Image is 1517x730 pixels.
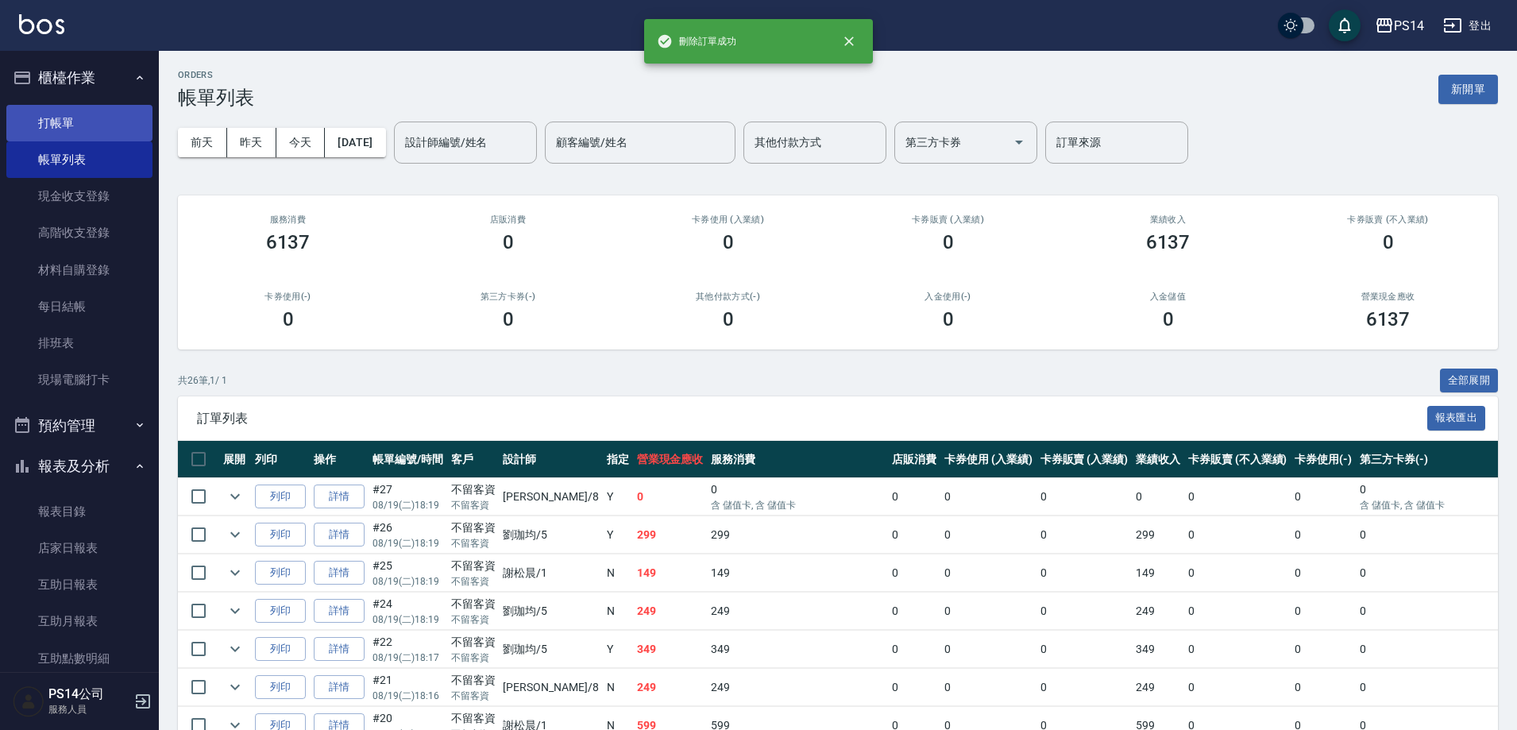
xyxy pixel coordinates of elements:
[1132,669,1184,706] td: 249
[1291,631,1356,668] td: 0
[1394,16,1424,36] div: PS14
[1297,214,1479,225] h2: 卡券販賣 (不入業績)
[940,478,1036,516] td: 0
[255,637,306,662] button: 列印
[633,554,708,592] td: 149
[6,446,152,487] button: 報表及分析
[633,441,708,478] th: 營業現金應收
[451,574,496,589] p: 不留客資
[1297,292,1479,302] h2: 營業現金應收
[499,516,602,554] td: 劉珈均 /5
[943,308,954,330] h3: 0
[1132,441,1184,478] th: 業績收入
[1438,75,1498,104] button: 新開單
[372,498,443,512] p: 08/19 (二) 18:19
[1427,410,1486,425] a: 報表匯出
[451,651,496,665] p: 不留客資
[723,231,734,253] h3: 0
[633,593,708,630] td: 249
[372,574,443,589] p: 08/19 (二) 18:19
[314,561,365,585] a: 詳情
[1291,516,1356,554] td: 0
[857,292,1039,302] h2: 入金使用(-)
[603,631,633,668] td: Y
[633,478,708,516] td: 0
[1184,554,1291,592] td: 0
[219,441,251,478] th: 展開
[1036,478,1133,516] td: 0
[197,214,379,225] h3: 服務消費
[255,561,306,585] button: 列印
[1184,441,1291,478] th: 卡券販賣 (不入業績)
[197,292,379,302] h2: 卡券使用(-)
[255,523,306,547] button: 列印
[503,231,514,253] h3: 0
[6,530,152,566] a: 店家日報表
[940,669,1036,706] td: 0
[707,631,888,668] td: 349
[451,710,496,727] div: 不留客資
[276,128,326,157] button: 今天
[1184,631,1291,668] td: 0
[1132,554,1184,592] td: 149
[417,214,599,225] h2: 店販消費
[178,70,254,80] h2: ORDERS
[940,593,1036,630] td: 0
[369,441,447,478] th: 帳單編號/時間
[255,599,306,624] button: 列印
[1036,593,1133,630] td: 0
[940,554,1036,592] td: 0
[637,214,819,225] h2: 卡券使用 (入業績)
[178,373,227,388] p: 共 26 筆, 1 / 1
[48,686,129,702] h5: PS14公司
[1184,516,1291,554] td: 0
[417,292,599,302] h2: 第三方卡券(-)
[369,669,447,706] td: #21
[603,478,633,516] td: Y
[499,669,602,706] td: [PERSON_NAME] /8
[603,441,633,478] th: 指定
[603,593,633,630] td: N
[940,441,1036,478] th: 卡券使用 (入業績)
[223,637,247,661] button: expand row
[888,478,940,516] td: 0
[6,105,152,141] a: 打帳單
[723,308,734,330] h3: 0
[707,554,888,592] td: 149
[707,478,888,516] td: 0
[888,631,940,668] td: 0
[1006,129,1032,155] button: Open
[707,516,888,554] td: 299
[6,141,152,178] a: 帳單列表
[223,485,247,508] button: expand row
[227,128,276,157] button: 昨天
[369,516,447,554] td: #26
[19,14,64,34] img: Logo
[451,536,496,550] p: 不留客資
[6,178,152,214] a: 現金收支登錄
[1291,593,1356,630] td: 0
[314,485,365,509] a: 詳情
[178,128,227,157] button: 前天
[499,593,602,630] td: 劉珈均 /5
[603,516,633,554] td: Y
[633,631,708,668] td: 349
[633,669,708,706] td: 249
[451,481,496,498] div: 不留客資
[1163,308,1174,330] h3: 0
[1036,441,1133,478] th: 卡券販賣 (入業績)
[178,87,254,109] h3: 帳單列表
[1291,478,1356,516] td: 0
[499,631,602,668] td: 劉珈均 /5
[451,634,496,651] div: 不留客資
[857,214,1039,225] h2: 卡券販賣 (入業績)
[6,214,152,251] a: 高階收支登錄
[314,523,365,547] a: 詳情
[1437,11,1498,41] button: 登出
[603,669,633,706] td: N
[314,599,365,624] a: 詳情
[325,128,385,157] button: [DATE]
[707,441,888,478] th: 服務消費
[451,672,496,689] div: 不留客資
[197,411,1427,427] span: 訂單列表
